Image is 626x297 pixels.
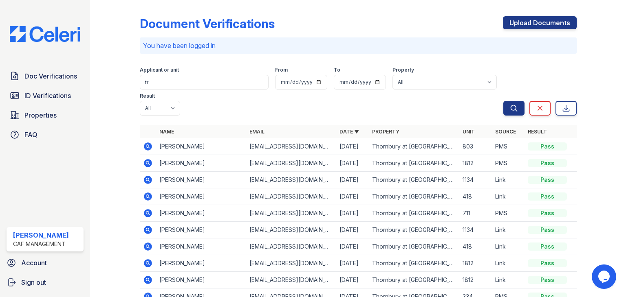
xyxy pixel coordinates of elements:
[156,188,246,205] td: [PERSON_NAME]
[492,272,525,288] td: Link
[156,138,246,155] td: [PERSON_NAME]
[492,222,525,238] td: Link
[246,205,336,222] td: [EMAIL_ADDRESS][DOMAIN_NAME]
[459,172,492,188] td: 1134
[3,274,87,290] a: Sign out
[246,255,336,272] td: [EMAIL_ADDRESS][DOMAIN_NAME]
[528,242,567,251] div: Pass
[492,172,525,188] td: Link
[3,255,87,271] a: Account
[13,240,69,248] div: CAF Management
[246,272,336,288] td: [EMAIL_ADDRESS][DOMAIN_NAME]
[528,129,547,135] a: Result
[372,129,399,135] a: Property
[7,68,84,84] a: Doc Verifications
[459,255,492,272] td: 1812
[369,255,459,272] td: Thornbury at [GEOGRAPHIC_DATA]
[3,26,87,42] img: CE_Logo_Blue-a8612792a0a2168367f1c8372b55b34899dd931a85d93a1a3d3e32e68fde9ad4.png
[336,138,369,155] td: [DATE]
[24,71,77,81] span: Doc Verifications
[369,155,459,172] td: Thornbury at [GEOGRAPHIC_DATA]
[339,129,359,135] a: Date ▼
[459,222,492,238] td: 1134
[503,16,577,29] a: Upload Documents
[336,188,369,205] td: [DATE]
[369,188,459,205] td: Thornbury at [GEOGRAPHIC_DATA]
[459,205,492,222] td: 711
[140,93,155,99] label: Result
[156,238,246,255] td: [PERSON_NAME]
[492,238,525,255] td: Link
[528,159,567,167] div: Pass
[156,222,246,238] td: [PERSON_NAME]
[24,110,57,120] span: Properties
[140,67,179,73] label: Applicant or unit
[336,255,369,272] td: [DATE]
[24,91,71,100] span: ID Verifications
[156,172,246,188] td: [PERSON_NAME]
[336,172,369,188] td: [DATE]
[459,188,492,205] td: 418
[246,222,336,238] td: [EMAIL_ADDRESS][DOMAIN_NAME]
[336,272,369,288] td: [DATE]
[592,264,618,289] iframe: chat widget
[392,67,414,73] label: Property
[246,138,336,155] td: [EMAIL_ADDRESS][DOMAIN_NAME]
[156,255,246,272] td: [PERSON_NAME]
[528,176,567,184] div: Pass
[369,238,459,255] td: Thornbury at [GEOGRAPHIC_DATA]
[24,130,37,140] span: FAQ
[336,155,369,172] td: [DATE]
[369,205,459,222] td: Thornbury at [GEOGRAPHIC_DATA]
[21,258,47,268] span: Account
[369,138,459,155] td: Thornbury at [GEOGRAPHIC_DATA]
[334,67,340,73] label: To
[528,276,567,284] div: Pass
[275,67,288,73] label: From
[246,188,336,205] td: [EMAIL_ADDRESS][DOMAIN_NAME]
[140,16,275,31] div: Document Verifications
[495,129,516,135] a: Source
[156,205,246,222] td: [PERSON_NAME]
[159,129,174,135] a: Name
[459,238,492,255] td: 418
[336,238,369,255] td: [DATE]
[492,138,525,155] td: PMS
[528,226,567,234] div: Pass
[246,172,336,188] td: [EMAIL_ADDRESS][DOMAIN_NAME]
[13,230,69,240] div: [PERSON_NAME]
[463,129,475,135] a: Unit
[459,155,492,172] td: 1812
[246,238,336,255] td: [EMAIL_ADDRESS][DOMAIN_NAME]
[528,192,567,201] div: Pass
[7,107,84,123] a: Properties
[492,205,525,222] td: PMS
[528,259,567,267] div: Pass
[7,127,84,143] a: FAQ
[492,255,525,272] td: Link
[156,155,246,172] td: [PERSON_NAME]
[369,272,459,288] td: Thornbury at [GEOGRAPHIC_DATA]
[528,209,567,217] div: Pass
[21,277,46,287] span: Sign out
[7,87,84,104] a: ID Verifications
[140,75,269,90] input: Search by name, email, or unit number
[336,222,369,238] td: [DATE]
[369,222,459,238] td: Thornbury at [GEOGRAPHIC_DATA]
[246,155,336,172] td: [EMAIL_ADDRESS][DOMAIN_NAME]
[143,41,573,50] p: You have been logged in
[249,129,265,135] a: Email
[459,272,492,288] td: 1812
[492,155,525,172] td: PMS
[336,205,369,222] td: [DATE]
[528,142,567,151] div: Pass
[156,272,246,288] td: [PERSON_NAME]
[492,188,525,205] td: Link
[459,138,492,155] td: 803
[369,172,459,188] td: Thornbury at [GEOGRAPHIC_DATA]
